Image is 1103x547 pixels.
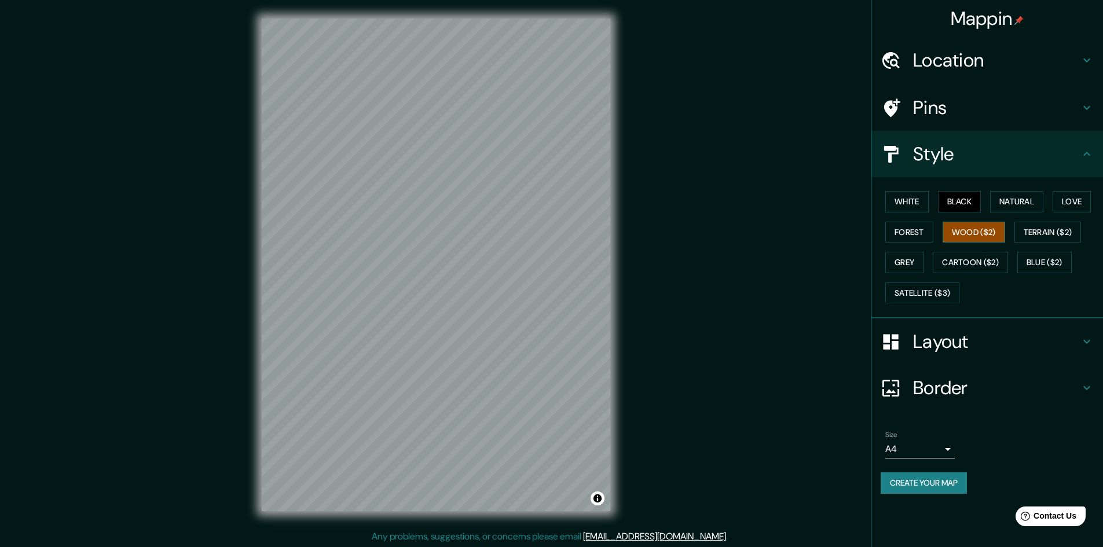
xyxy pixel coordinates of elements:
[885,440,955,458] div: A4
[583,530,726,542] a: [EMAIL_ADDRESS][DOMAIN_NAME]
[730,530,732,544] div: .
[262,19,610,511] canvas: Map
[372,530,728,544] p: Any problems, suggestions, or concerns please email .
[1014,16,1024,25] img: pin-icon.png
[591,491,604,505] button: Toggle attribution
[913,96,1080,119] h4: Pins
[1017,252,1072,273] button: Blue ($2)
[871,318,1103,365] div: Layout
[871,131,1103,177] div: Style
[885,222,933,243] button: Forest
[1014,222,1082,243] button: Terrain ($2)
[951,7,1024,30] h4: Mappin
[913,49,1080,72] h4: Location
[913,376,1080,399] h4: Border
[885,252,924,273] button: Grey
[728,530,730,544] div: .
[871,37,1103,83] div: Location
[938,191,981,212] button: Black
[990,191,1043,212] button: Natural
[885,282,959,304] button: Satellite ($3)
[871,85,1103,131] div: Pins
[885,430,897,440] label: Size
[1000,502,1090,534] iframe: Help widget launcher
[943,222,1005,243] button: Wood ($2)
[881,472,967,494] button: Create your map
[913,330,1080,353] h4: Layout
[871,365,1103,411] div: Border
[885,191,929,212] button: White
[913,142,1080,166] h4: Style
[1053,191,1091,212] button: Love
[933,252,1008,273] button: Cartoon ($2)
